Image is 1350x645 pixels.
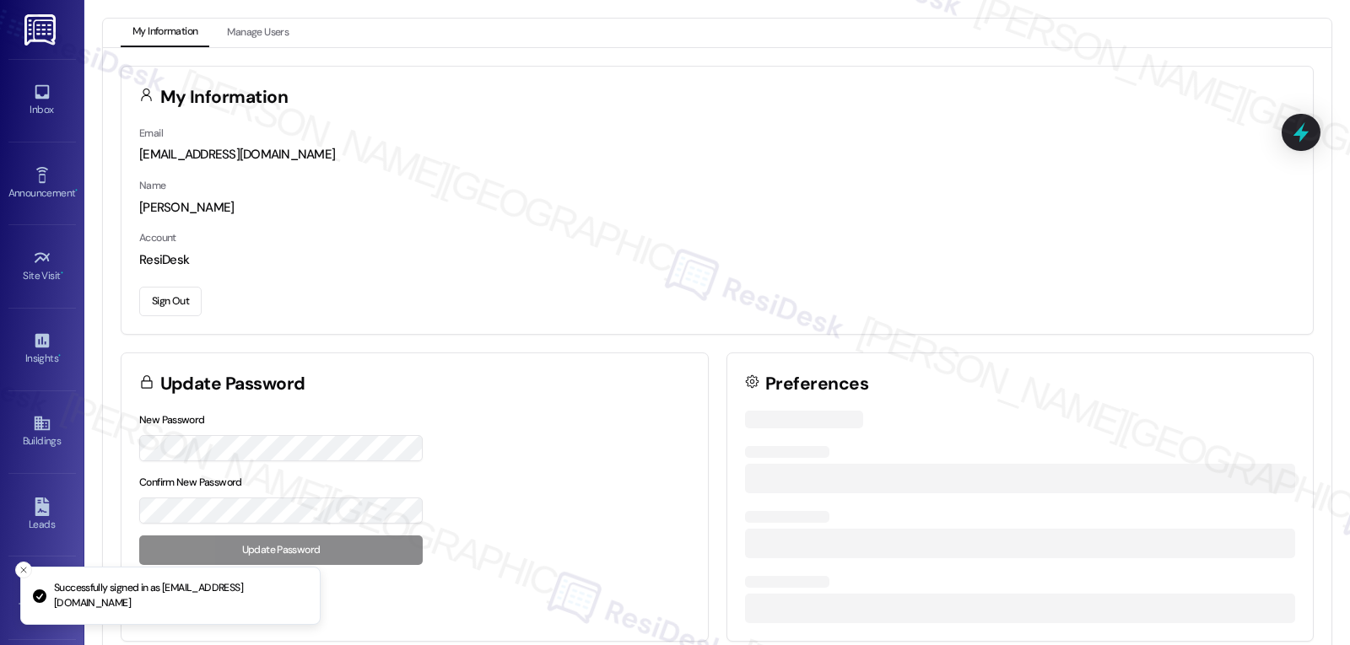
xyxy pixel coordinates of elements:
[139,231,176,245] label: Account
[54,581,306,610] p: Successfully signed in as [EMAIL_ADDRESS][DOMAIN_NAME]
[61,267,63,279] span: •
[139,146,1295,164] div: [EMAIL_ADDRESS][DOMAIN_NAME]
[139,287,202,316] button: Sign Out
[139,199,1295,217] div: [PERSON_NAME]
[8,326,76,372] a: Insights •
[121,19,209,47] button: My Information
[58,350,61,362] span: •
[8,78,76,123] a: Inbox
[215,19,300,47] button: Manage Users
[139,126,163,140] label: Email
[8,409,76,454] a: Buildings
[160,375,305,393] h3: Update Password
[139,476,242,489] label: Confirm New Password
[75,185,78,196] span: •
[24,14,59,46] img: ResiDesk Logo
[139,413,205,427] label: New Password
[15,562,32,578] button: Close toast
[139,251,1295,269] div: ResiDesk
[139,179,166,192] label: Name
[8,492,76,538] a: Leads
[8,244,76,289] a: Site Visit •
[160,89,289,106] h3: My Information
[8,575,76,621] a: Templates •
[765,375,868,393] h3: Preferences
